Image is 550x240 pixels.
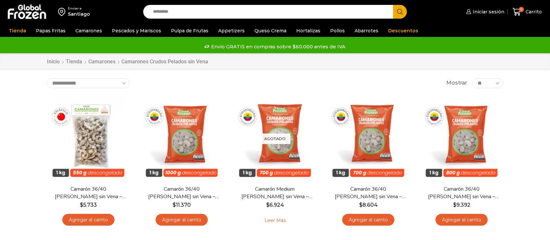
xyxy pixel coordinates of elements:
span: $ [359,202,362,208]
select: Pedido de la tienda [47,78,130,88]
span: Mostrar [446,79,467,87]
a: Abarrotes [351,24,382,37]
a: Inicio [47,58,60,66]
span: $ [173,202,176,208]
a: 0 Carrito [511,4,543,20]
a: Camarón Medium [PERSON_NAME] sin Vena – Silver – Caja 10 kg [237,185,313,200]
a: Pulpa de Frutas [168,24,212,37]
h1: Camarones Crudos Pelados sin Vena [121,58,208,65]
nav: Breadcrumb [47,58,208,66]
a: Descuentos [385,24,421,37]
span: 0 [519,7,524,12]
a: Pollos [327,24,348,37]
span: Iniciar sesión [471,8,504,15]
a: Papas Fritas [33,24,69,37]
div: Enviar a [68,6,90,11]
a: Agregar al carrito: “Camarón 36/40 Crudo Pelado sin Vena - Bronze - Caja 10 kg” [62,214,115,226]
div: Santiago [68,11,90,17]
a: Appetizers [215,24,248,37]
a: Camarones [72,24,105,37]
a: Tienda [6,24,29,37]
bdi: 11.370 [173,202,191,208]
a: Leé más sobre “Camarón Medium Crudo Pelado sin Vena - Silver - Caja 10 kg” [254,214,296,228]
a: Pescados y Mariscos [109,24,164,37]
a: Agregar al carrito: “Camarón 36/40 Crudo Pelado sin Vena - Silver - Caja 10 kg” [342,214,394,226]
a: Tienda [66,58,83,66]
p: Agotado [260,133,290,144]
a: Queso Crema [251,24,290,37]
bdi: 9.392 [453,202,470,208]
span: Carrito [524,8,542,15]
bdi: 5.733 [80,202,97,208]
img: address-field-icon.svg [58,6,68,17]
a: Agregar al carrito: “Camarón 36/40 Crudo Pelado sin Vena - Gold - Caja 10 kg” [435,214,488,226]
span: $ [266,202,269,208]
a: Agregar al carrito: “Camarón 36/40 Crudo Pelado sin Vena - Super Prime - Caja 10 kg” [156,214,208,226]
button: Search button [393,5,407,19]
a: Hortalizas [293,24,324,37]
a: Camarón 36/40 [PERSON_NAME] sin Vena – Gold – Caja 10 kg [424,185,499,200]
a: Camarones [88,58,116,66]
a: Camarón 36/40 [PERSON_NAME] sin Vena – Silver – Caja 10 kg [331,185,406,200]
a: Camarón 36/40 [PERSON_NAME] sin Vena – Bronze – Caja 10 kg [51,185,126,200]
a: Iniciar sesión [465,5,504,18]
bdi: 8.604 [359,202,378,208]
span: $ [453,202,456,208]
bdi: 6.924 [266,202,284,208]
a: Camarón 36/40 [PERSON_NAME] sin Vena – Super Prime – Caja 10 kg [144,185,219,200]
span: $ [80,202,83,208]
